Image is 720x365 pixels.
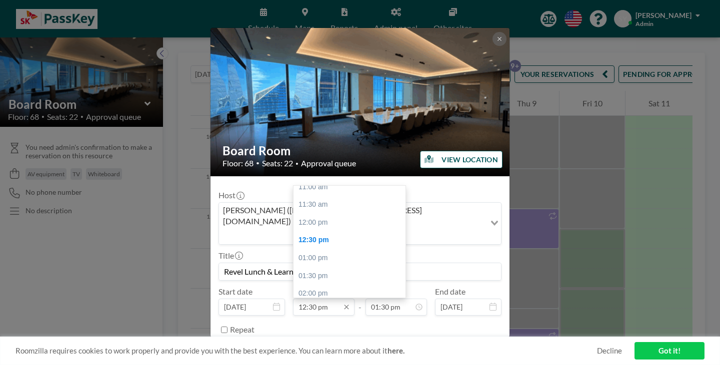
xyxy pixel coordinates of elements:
[293,285,410,303] div: 02:00 pm
[262,158,293,168] span: Seats: 22
[293,196,410,214] div: 11:30 am
[293,231,410,249] div: 12:30 pm
[222,158,253,168] span: Floor: 68
[293,267,410,285] div: 01:30 pm
[218,190,243,200] label: Host
[218,287,252,297] label: Start date
[435,287,465,297] label: End date
[221,205,483,227] span: [PERSON_NAME] ([DOMAIN_NAME][EMAIL_ADDRESS][DOMAIN_NAME])
[387,346,404,355] a: here.
[358,290,361,312] span: -
[293,178,410,196] div: 11:00 am
[293,249,410,267] div: 01:00 pm
[256,159,259,167] span: •
[219,203,501,244] div: Search for option
[301,158,356,168] span: Approval queue
[15,346,597,356] span: Roomzilla requires cookies to work properly and provide you with the best experience. You can lea...
[295,160,298,167] span: •
[293,214,410,232] div: 12:00 pm
[597,346,622,356] a: Decline
[220,229,484,242] input: Search for option
[219,263,501,280] input: (No title)
[218,251,242,261] label: Title
[420,151,502,168] button: VIEW LOCATION
[634,342,704,360] a: Got it!
[210,20,510,185] img: 537.gif
[230,325,254,335] label: Repeat
[222,143,498,158] h2: Board Room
